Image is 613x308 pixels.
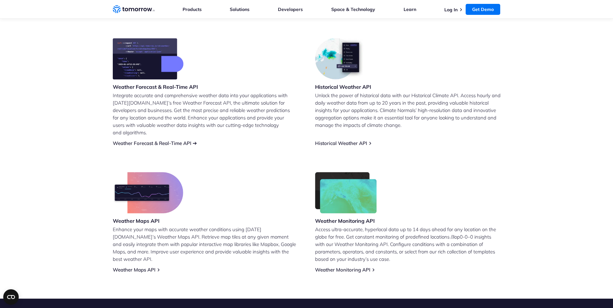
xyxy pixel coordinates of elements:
[113,83,198,90] h3: Weather Forecast & Real-Time API
[315,140,367,146] a: Historical Weather API
[315,267,370,273] a: Weather Monitoring API
[113,92,298,136] p: Integrate accurate and comprehensive weather data into your applications with [DATE][DOMAIN_NAME]...
[404,6,416,12] a: Learn
[315,217,377,224] h3: Weather Monitoring API
[315,226,501,263] p: Access ultra-accurate, hyperlocal data up to 14 days ahead for any location on the globe for free...
[113,140,191,146] a: Weather Forecast & Real-Time API
[113,226,298,263] p: Enhance your maps with accurate weather conditions using [DATE][DOMAIN_NAME]’s Weather Maps API. ...
[444,7,458,13] a: Log In
[183,6,202,12] a: Products
[113,217,183,224] h3: Weather Maps API
[230,6,249,12] a: Solutions
[113,267,155,273] a: Weather Maps API
[3,289,19,305] button: Open CMP widget
[278,6,303,12] a: Developers
[466,4,500,15] a: Get Demo
[331,6,375,12] a: Space & Technology
[315,83,371,90] h3: Historical Weather API
[315,92,501,129] p: Unlock the power of historical data with our Historical Climate API. Access hourly and daily weat...
[113,5,155,14] a: Home link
